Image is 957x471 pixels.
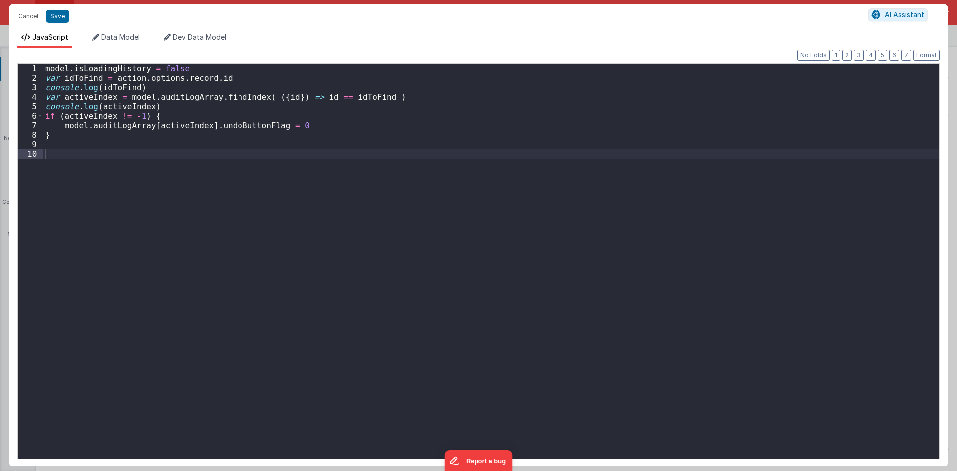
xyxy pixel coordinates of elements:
[445,450,513,471] iframe: Marker.io feedback button
[18,149,43,159] div: 10
[18,92,43,102] div: 4
[866,50,876,61] button: 4
[18,64,43,73] div: 1
[18,140,43,149] div: 9
[101,33,140,41] span: Data Model
[885,10,924,19] span: AI Assistant
[889,50,899,61] button: 6
[18,121,43,130] div: 7
[32,33,68,41] span: JavaScript
[854,50,864,61] button: 3
[18,73,43,83] div: 2
[878,50,887,61] button: 5
[18,111,43,121] div: 6
[13,9,43,23] button: Cancel
[18,102,43,111] div: 5
[46,10,69,23] button: Save
[913,50,940,61] button: Format
[173,33,226,41] span: Dev Data Model
[832,50,840,61] button: 1
[797,50,830,61] button: No Folds
[842,50,852,61] button: 2
[901,50,911,61] button: 7
[868,8,928,21] button: AI Assistant
[18,130,43,140] div: 8
[18,83,43,92] div: 3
